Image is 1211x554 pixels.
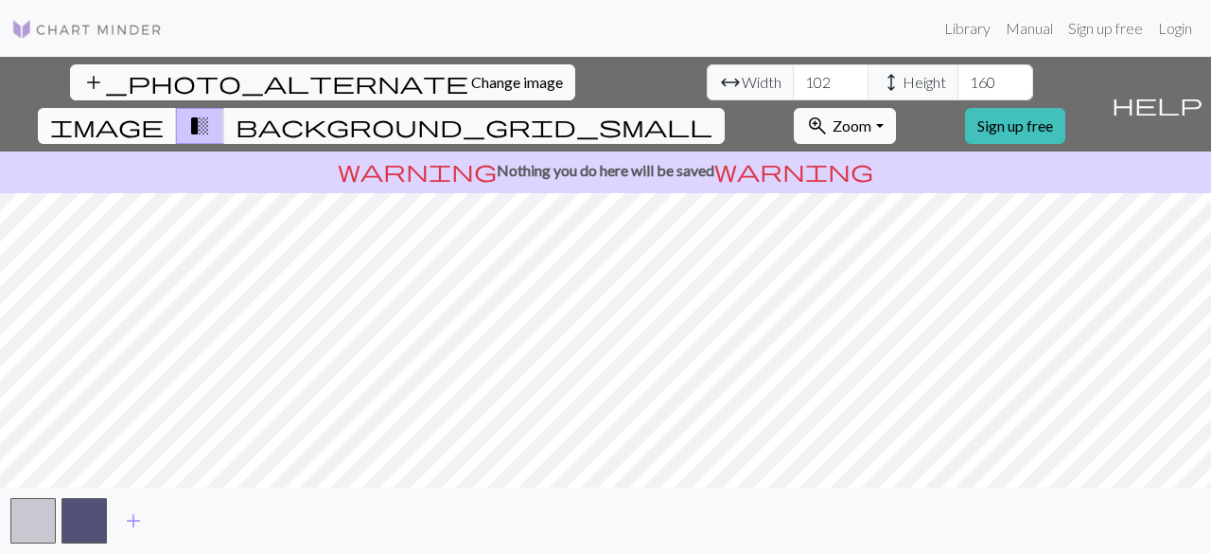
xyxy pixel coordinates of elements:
span: Zoom [833,116,871,134]
span: zoom_in [806,113,829,139]
span: height [880,69,903,96]
span: transition_fade [188,113,211,139]
a: Login [1150,9,1200,47]
span: arrow_range [719,69,742,96]
span: Change image [471,73,563,91]
span: image [50,113,164,139]
img: Logo [11,18,163,41]
span: add_photo_alternate [82,69,468,96]
button: Help [1103,57,1211,152]
span: warning [714,157,873,184]
p: Nothing you do here will be saved [8,159,1203,182]
button: Change image [70,64,575,100]
button: Zoom [794,108,895,144]
span: Height [903,71,946,94]
span: warning [338,157,497,184]
span: help [1112,91,1202,117]
a: Manual [998,9,1061,47]
a: Library [937,9,998,47]
a: Sign up free [965,108,1065,144]
a: Sign up free [1061,9,1150,47]
span: add [122,508,145,534]
button: Add color [110,503,157,539]
span: Width [742,71,781,94]
span: background_grid_small [236,113,712,139]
